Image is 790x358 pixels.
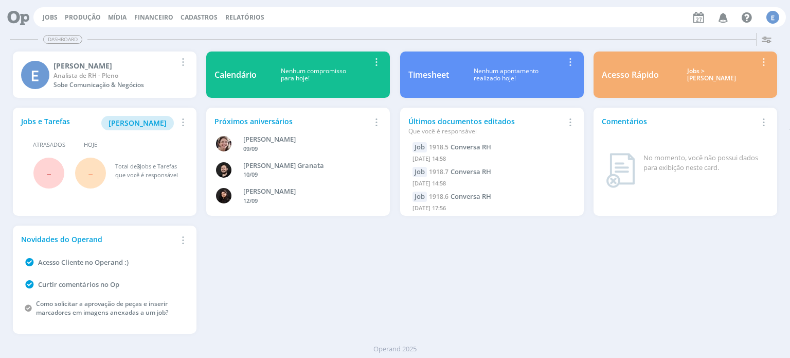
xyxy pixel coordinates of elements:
[222,13,267,22] button: Relatórios
[65,13,101,22] a: Produção
[408,69,449,81] div: Timesheet
[643,153,765,173] div: No momento, você não possui dados para exibição neste card.
[243,186,370,197] div: Luana da Silva de Andrade
[412,177,571,192] div: [DATE] 14:58
[181,13,218,22] span: Cadastros
[412,152,571,167] div: [DATE] 14:58
[33,141,65,149] span: Atrasados
[429,192,491,201] a: 1918.6Conversa RH
[13,52,196,98] a: E[PERSON_NAME]Analista de RH - PlenoSobe Comunicação & Negócios
[216,136,231,151] img: A
[408,116,564,136] div: Últimos documentos editados
[216,188,231,203] img: L
[429,167,448,176] span: 1918.7
[177,13,221,22] button: Cadastros
[21,61,49,89] div: E
[451,167,491,176] span: Conversa RH
[451,192,491,201] span: Conversa RH
[43,13,58,22] a: Jobs
[62,13,104,22] button: Produção
[108,13,127,22] a: Mídia
[412,202,571,217] div: [DATE] 17:56
[53,71,176,80] div: Analista de RH - Pleno
[36,299,168,317] a: Como solicitar a aprovação de peças e inserir marcadores em imagens anexadas a um job?
[606,153,635,188] img: dashboard_not_found.png
[88,162,93,184] span: -
[243,197,258,204] span: 12/09
[21,116,176,130] div: Jobs e Tarefas
[101,116,174,130] button: [PERSON_NAME]
[38,280,119,289] a: Curtir comentários no Op
[257,67,370,82] div: Nenhum compromisso para hoje!
[214,69,257,81] div: Calendário
[243,161,370,171] div: Bruno Corralo Granata
[451,142,491,151] span: Conversa RH
[84,141,97,149] span: Hoje
[766,8,780,26] button: E
[21,234,176,245] div: Novidades do Operand
[429,192,448,201] span: 1918.6
[216,162,231,178] img: B
[137,162,140,170] span: 3
[667,67,757,82] div: Jobs > [PERSON_NAME]
[602,116,757,127] div: Comentários
[243,171,258,178] span: 10/09
[400,52,584,98] a: TimesheetNenhum apontamentorealizado hoje!
[429,142,491,151] a: 1918.5Conversa RH
[43,35,82,44] span: Dashboard
[131,13,176,22] button: Financeiro
[134,13,173,22] a: Financeiro
[214,116,370,127] div: Próximos aniversários
[225,13,264,22] a: Relatórios
[602,69,659,81] div: Acesso Rápido
[243,145,258,152] span: 09/09
[46,162,51,184] span: -
[109,118,167,128] span: [PERSON_NAME]
[412,192,427,202] div: Job
[101,117,174,127] a: [PERSON_NAME]
[412,167,427,177] div: Job
[38,258,129,267] a: Acesso Cliente no Operand :)
[429,143,448,151] span: 1918.5
[53,80,176,90] div: Sobe Comunicação & Negócios
[105,13,130,22] button: Mídia
[40,13,61,22] button: Jobs
[766,11,779,24] div: E
[53,60,176,71] div: Elisângela Reis
[412,142,427,152] div: Job
[243,134,370,145] div: Aline Beatriz Jackisch
[449,67,564,82] div: Nenhum apontamento realizado hoje!
[115,162,178,179] div: Total de Jobs e Tarefas que você é responsável
[408,127,564,136] div: Que você é responsável
[429,167,491,176] a: 1918.7Conversa RH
